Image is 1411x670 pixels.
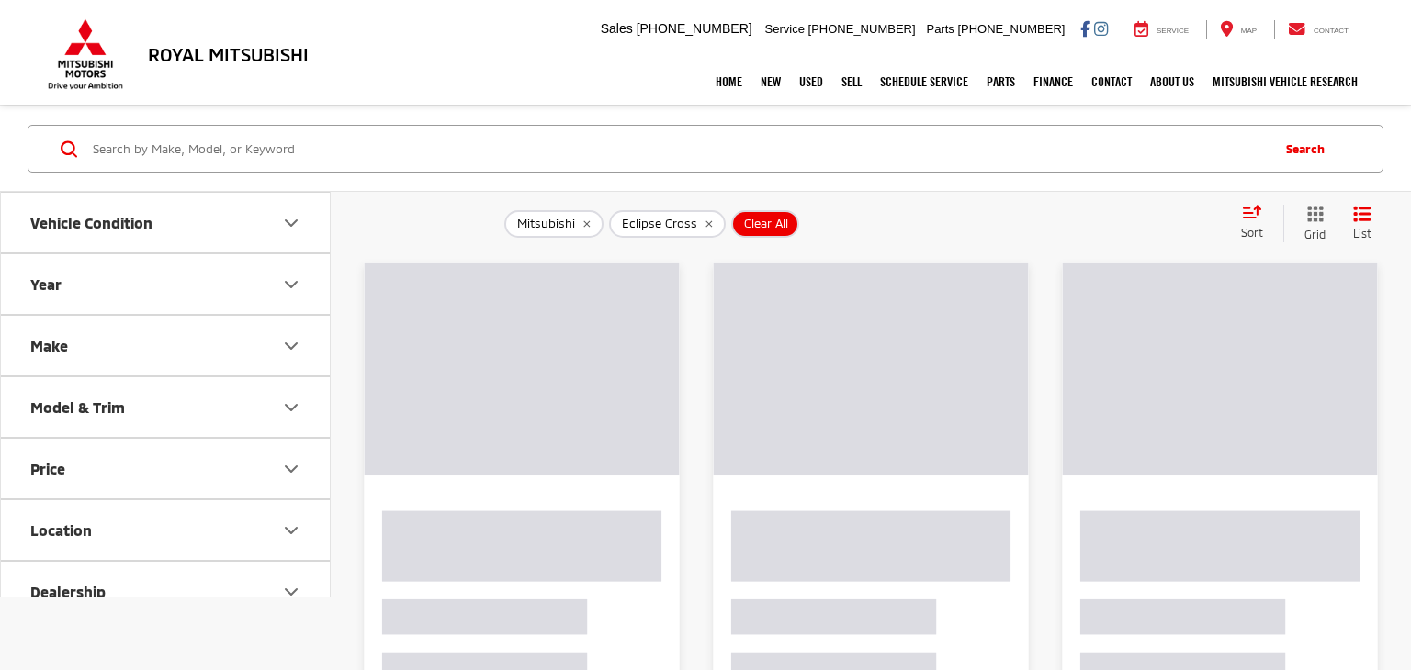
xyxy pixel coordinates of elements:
[280,458,302,480] div: Price
[790,59,832,105] a: Used
[1157,27,1189,35] span: Service
[1232,205,1283,241] button: Select sort value
[1274,20,1362,39] a: Contact
[1,562,332,621] button: DealershipDealership
[1339,205,1385,242] button: List View
[751,59,790,105] a: New
[1024,59,1082,105] a: Finance
[957,22,1065,36] span: [PHONE_NUMBER]
[1241,226,1263,239] span: Sort
[280,396,302,419] div: Model & Trim
[808,22,916,36] span: [PHONE_NUMBER]
[30,521,92,539] div: Location
[1080,21,1090,36] a: Facebook: Click to visit our Facebook page
[601,21,633,36] span: Sales
[280,581,302,603] div: Dealership
[1268,126,1351,172] button: Search
[1,439,332,498] button: PricePrice
[30,460,65,477] div: Price
[1121,20,1202,39] a: Service
[1,193,332,252] button: Vehicle ConditionVehicle Condition
[280,212,302,234] div: Vehicle Condition
[622,217,697,231] span: Eclipse Cross
[280,274,302,296] div: Year
[30,214,152,231] div: Vehicle Condition
[280,519,302,542] div: Location
[44,18,127,90] img: Mitsubishi
[637,21,752,36] span: [PHONE_NUMBER]
[30,398,125,416] div: Model & Trim
[706,59,751,105] a: Home
[1,316,332,375] button: MakeMake
[517,217,575,231] span: Mitsubishi
[1082,59,1141,105] a: Contact
[1,500,332,560] button: LocationLocation
[1314,27,1349,35] span: Contact
[832,59,871,105] a: Sell
[1206,20,1270,39] a: Map
[280,335,302,357] div: Make
[1,377,332,437] button: Model & TrimModel & Trim
[731,210,799,238] button: Clear All
[765,22,805,36] span: Service
[1304,227,1326,242] span: Grid
[977,59,1024,105] a: Parts: Opens in a new tab
[30,275,62,293] div: Year
[1094,21,1108,36] a: Instagram: Click to visit our Instagram page
[1141,59,1203,105] a: About Us
[30,583,106,600] div: Dealership
[91,127,1268,171] input: Search by Make, Model, or Keyword
[871,59,977,105] a: Schedule Service: Opens in a new tab
[1241,27,1257,35] span: Map
[1,254,332,314] button: YearYear
[609,210,726,238] button: remove Eclipse%20Cross
[1203,59,1367,105] a: Mitsubishi Vehicle Research
[926,22,954,36] span: Parts
[1283,205,1339,242] button: Grid View
[1353,226,1371,241] span: List
[744,217,788,231] span: Clear All
[148,44,309,64] h3: Royal Mitsubishi
[504,210,604,238] button: remove Mitsubishi
[30,337,68,354] div: Make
